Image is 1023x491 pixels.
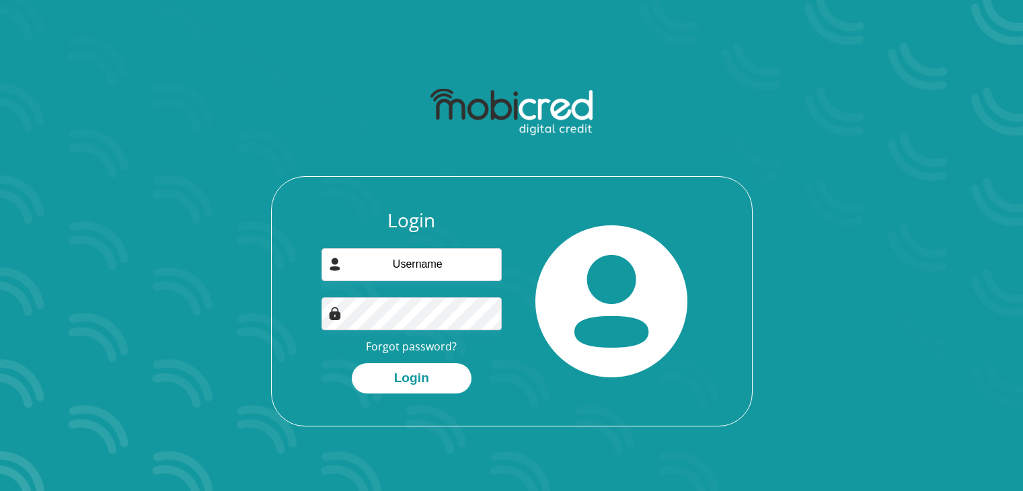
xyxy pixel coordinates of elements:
[430,89,593,136] img: mobicred logo
[366,339,457,354] a: Forgot password?
[352,363,471,393] button: Login
[328,258,342,271] img: user-icon image
[321,209,502,232] h3: Login
[321,248,502,281] input: Username
[328,307,342,320] img: Image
